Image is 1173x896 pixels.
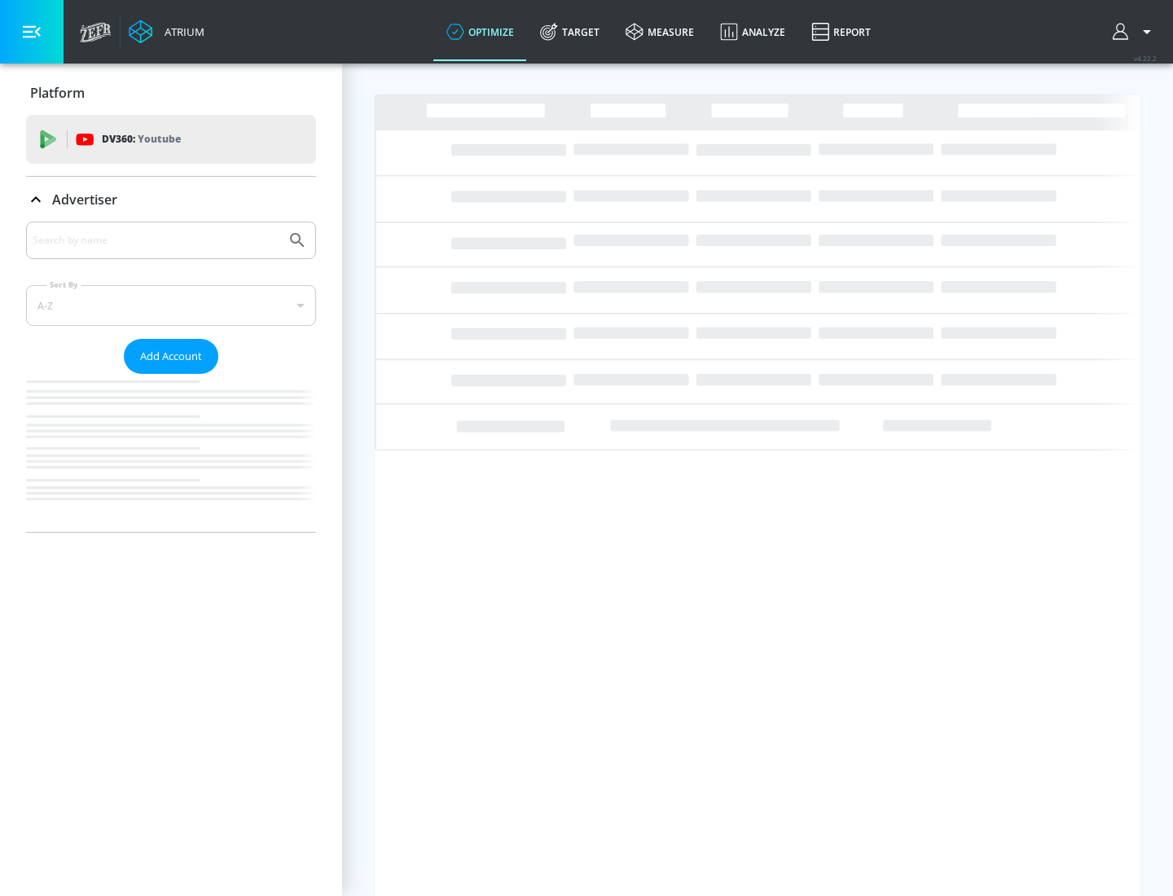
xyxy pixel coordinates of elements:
[26,115,316,164] div: DV360: Youtube
[140,347,202,366] span: Add Account
[26,70,316,116] div: Platform
[527,2,613,61] a: Target
[102,130,181,148] p: DV360:
[30,84,85,102] p: Platform
[46,279,81,290] label: Sort By
[124,339,218,374] button: Add Account
[613,2,707,61] a: measure
[26,374,316,532] nav: list of Advertiser
[26,177,316,222] div: Advertiser
[138,130,181,147] p: Youtube
[26,285,316,326] div: A-Z
[158,24,204,39] div: Atrium
[1134,54,1157,63] span: v 4.22.2
[26,222,316,532] div: Advertiser
[33,230,279,251] input: Search by name
[707,2,798,61] a: Analyze
[129,20,204,44] a: Atrium
[798,2,884,61] a: Report
[52,191,117,209] p: Advertiser
[433,2,527,61] a: optimize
